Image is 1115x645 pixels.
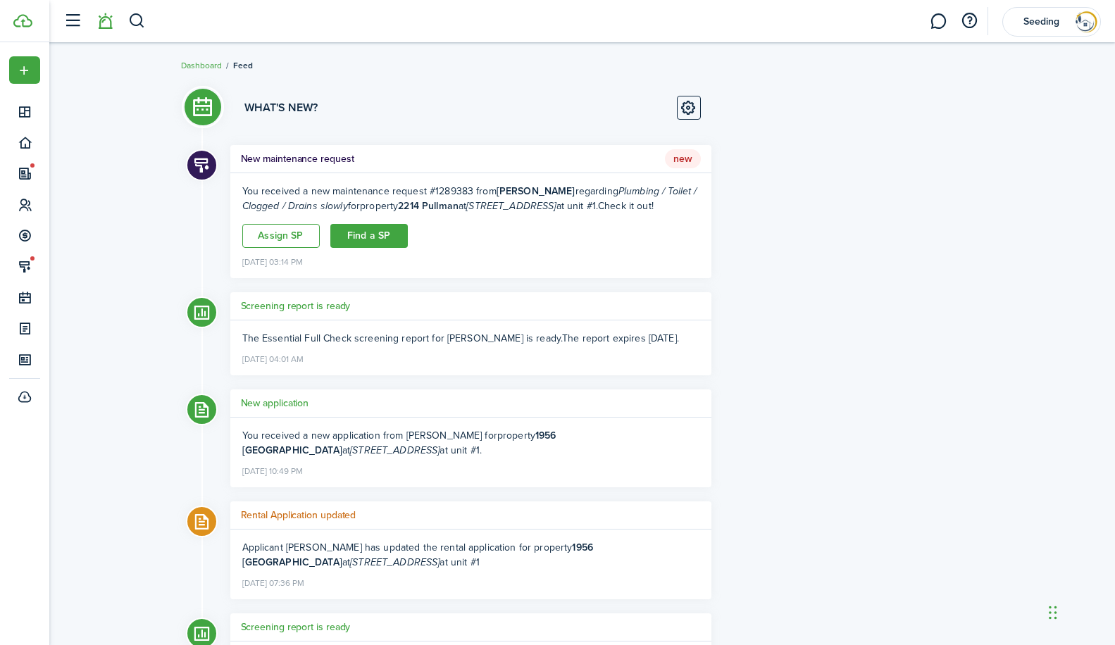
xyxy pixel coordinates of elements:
[242,461,303,479] time: [DATE] 10:49 PM
[242,251,303,270] time: [DATE] 03:14 PM
[242,331,679,346] ng-component: The Essential Full Check screening report for [PERSON_NAME] is ready. The report expires [DATE].
[398,199,459,213] b: 2214 Pullman
[241,151,354,166] h5: New maintenance request
[1045,577,1115,645] iframe: To enrich screen reader interactions, please activate Accessibility in Grammarly extension settings
[360,199,598,213] span: property at at unit #1.
[350,555,440,570] i: [STREET_ADDRESS]
[241,299,351,313] h5: Screening report is ready
[497,184,575,199] b: [PERSON_NAME]
[128,9,146,33] button: Search
[957,9,981,33] button: Open resource center
[242,184,697,213] i: Plumbing / Toilet / Clogged / Drains slowly
[242,428,699,458] div: You received a new application from [PERSON_NAME] for .
[242,572,304,591] time: [DATE] 07:36 PM
[330,224,408,248] a: Find a SP
[9,56,40,84] button: Open menu
[242,349,304,367] time: [DATE] 04:01 AM
[242,428,556,458] b: 1956 [GEOGRAPHIC_DATA]
[1045,577,1115,645] div: Chat Widget
[1013,17,1069,27] span: Seeding
[242,184,699,248] ng-component: You received a new maintenance request #1289383 from regarding for Check it out!
[1075,11,1097,33] img: Seeding
[241,508,356,522] h5: Rental Application updated
[244,99,318,116] h3: What's new?
[350,443,440,458] i: [STREET_ADDRESS]
[466,199,556,213] i: [STREET_ADDRESS]
[242,540,594,570] span: Applicant [PERSON_NAME] has updated the rental application for property at at unit #1
[242,428,556,458] span: property at at unit #1
[1049,591,1057,634] div: Drag
[181,59,222,72] a: Dashboard
[13,14,32,27] img: TenantCloud
[59,8,86,35] button: Open sidebar
[241,620,351,634] h5: Screening report is ready
[925,4,952,39] a: Messaging
[241,396,309,411] h5: New application
[242,224,320,248] a: Assign SP
[242,540,594,570] b: 1956 [GEOGRAPHIC_DATA]
[665,149,701,169] span: New
[233,59,253,72] span: Feed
